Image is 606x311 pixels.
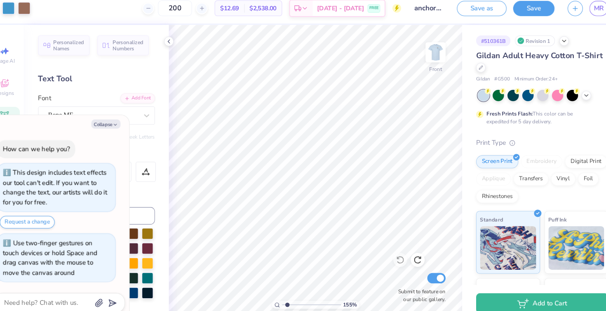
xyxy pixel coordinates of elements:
[314,10,359,19] span: [DATE] - [DATE]
[400,6,440,23] input: Untitled Design
[101,120,128,128] button: Collapse
[418,48,435,64] img: Front
[9,61,28,68] span: Image AI
[501,40,539,50] div: Revision 1
[533,273,582,282] span: Metallic & Glitter Ink
[465,54,585,64] span: Gildan Adult Heavy Cotton T-Shirt
[474,111,518,118] strong: Fresh Prints Flash:
[468,273,489,282] span: Neon Ink
[121,44,150,55] span: Personalized Numbers
[386,279,436,294] label: Submit to feature on our public gallery.
[17,166,115,202] div: This design includes text effects our tool can't edit. If you want to change the text, our artist...
[364,12,372,17] span: FREE
[465,40,497,50] div: # 510361B
[250,10,276,19] span: $2,538.00
[465,186,505,199] div: Rhinestones
[468,221,521,262] img: Standard
[128,95,161,104] div: Add Font
[549,153,589,166] div: Digital Print
[50,95,63,104] label: Font
[507,153,546,166] div: Embroidery
[65,44,94,55] span: Personalized Names
[465,170,498,182] div: Applique
[446,7,493,22] button: Save as
[482,78,497,85] span: # G500
[50,75,161,87] div: Text Tool
[561,170,580,182] div: Foil
[164,7,196,22] input: – –
[223,10,240,19] span: $12.69
[501,78,542,85] span: Minimum Order: 24 +
[576,10,585,19] span: MR
[465,284,590,303] button: Add to Cart
[17,144,80,152] div: How can we help you?
[465,137,590,146] div: Print Type
[468,210,490,219] span: Standard
[465,78,478,85] span: Gildan
[533,210,550,219] span: Puff Ink
[474,111,576,125] div: This color can be expedited for 5 day delivery.
[465,153,505,166] div: Screen Print
[572,7,590,22] a: MR
[339,291,352,299] span: 155 %
[420,68,432,76] div: Front
[9,92,28,98] span: Designs
[14,211,66,223] button: Request a change
[500,170,533,182] div: Transfers
[17,232,106,269] div: Use two-finger gestures on touch devices or hold Space and drag canvas with the mouse to move the...
[500,7,539,22] button: Save
[533,221,586,262] img: Puff Ink
[536,170,559,182] div: Vinyl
